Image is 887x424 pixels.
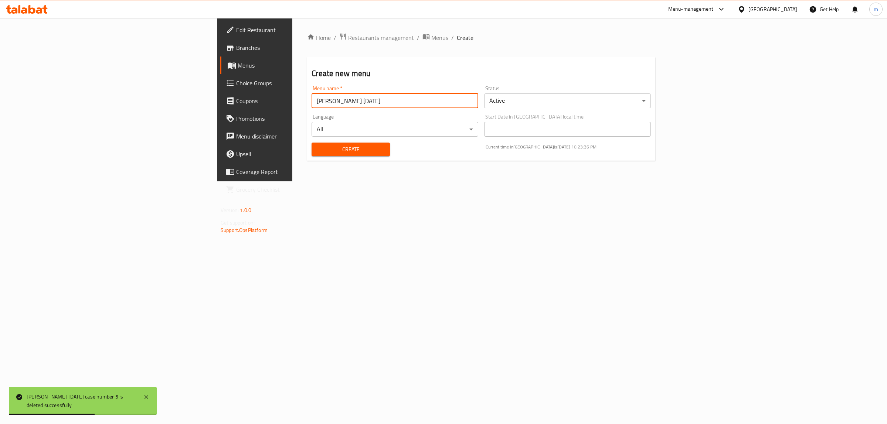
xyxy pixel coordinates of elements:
[236,185,359,194] span: Grocery Checklist
[220,21,365,39] a: Edit Restaurant
[317,145,384,154] span: Create
[220,163,365,181] a: Coverage Report
[486,144,651,150] p: Current time in [GEOGRAPHIC_DATA] is [DATE] 10:23:36 PM
[748,5,797,13] div: [GEOGRAPHIC_DATA]
[874,5,878,13] span: m
[312,143,390,156] button: Create
[238,61,359,70] span: Menus
[236,167,359,176] span: Coverage Report
[307,33,655,42] nav: breadcrumb
[220,110,365,127] a: Promotions
[220,92,365,110] a: Coupons
[484,93,651,108] div: Active
[236,79,359,88] span: Choice Groups
[221,205,239,215] span: Version:
[236,150,359,158] span: Upsell
[451,33,454,42] li: /
[220,57,365,74] a: Menus
[236,114,359,123] span: Promotions
[339,33,414,42] a: Restaurants management
[668,5,714,14] div: Menu-management
[236,43,359,52] span: Branches
[220,145,365,163] a: Upsell
[348,33,414,42] span: Restaurants management
[240,205,251,215] span: 1.0.0
[422,33,448,42] a: Menus
[27,393,136,409] div: [PERSON_NAME] [DATE] case number 5 is deleted successfully
[312,122,478,137] div: All
[221,225,268,235] a: Support.OpsPlatform
[236,96,359,105] span: Coupons
[312,68,651,79] h2: Create new menu
[220,39,365,57] a: Branches
[457,33,473,42] span: Create
[220,74,365,92] a: Choice Groups
[236,25,359,34] span: Edit Restaurant
[220,181,365,198] a: Grocery Checklist
[417,33,419,42] li: /
[431,33,448,42] span: Menus
[236,132,359,141] span: Menu disclaimer
[312,93,478,108] input: Please enter Menu name
[221,218,255,228] span: Get support on:
[220,127,365,145] a: Menu disclaimer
